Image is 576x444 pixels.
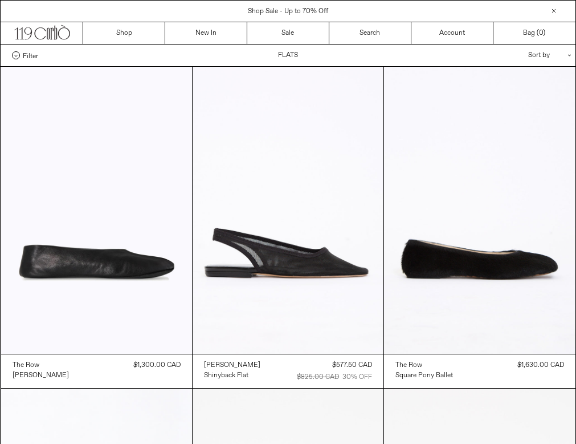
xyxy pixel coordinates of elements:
div: Square Pony Ballet [395,371,453,381]
img: Dries Van Noten Shinyback Flat [193,67,383,354]
div: $1,300.00 CAD [133,360,181,370]
div: $825.00 CAD [297,372,339,382]
div: The Row [13,361,39,370]
a: The Row [13,360,69,370]
span: Filter [23,51,38,59]
span: 0 [539,29,543,38]
a: Shinyback Flat [204,370,260,381]
div: Sort by [461,45,564,66]
div: The Row [395,361,422,370]
a: Search [329,22,411,44]
a: [PERSON_NAME] [204,360,260,370]
div: $577.50 CAD [332,360,372,370]
a: [PERSON_NAME] [13,370,69,381]
a: Square Pony Ballet [395,370,453,381]
a: Account [411,22,493,44]
a: The Row [395,360,453,370]
div: Shinyback Flat [204,371,248,381]
a: Bag () [493,22,575,44]
a: New In [165,22,247,44]
span: ) [539,28,545,38]
a: Shop Sale - Up to 70% Off [248,7,328,16]
div: [PERSON_NAME] [13,371,69,381]
a: Sale [247,22,329,44]
div: 30% OFF [342,372,372,382]
img: The Row Stella Slipper in black [1,67,192,354]
div: $1,630.00 CAD [517,360,564,370]
a: Shop [83,22,165,44]
img: The Row Square Pony Ballet in black [384,67,575,354]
